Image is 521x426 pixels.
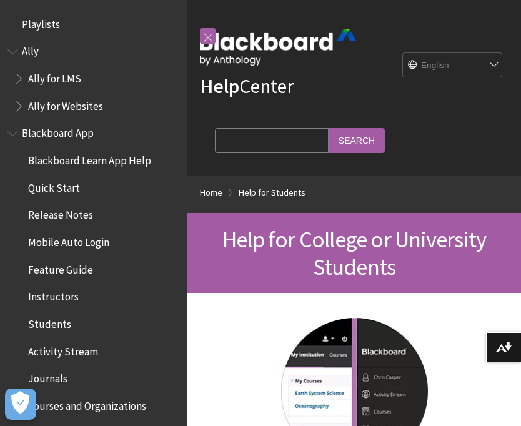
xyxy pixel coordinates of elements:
[28,395,146,412] span: Courses and Organizations
[7,14,180,35] nav: Book outline for Playlists
[28,150,151,167] span: Blackboard Learn App Help
[7,41,180,117] nav: Book outline for Anthology Ally Help
[28,287,79,304] span: Instructors
[239,185,305,201] a: Help for Students
[22,41,39,58] span: Ally
[200,74,239,99] strong: Help
[200,29,356,66] img: Blackboard by Anthology
[329,128,385,152] input: Search
[403,53,503,78] select: Site Language Selector
[28,232,109,249] span: Mobile Auto Login
[28,369,67,385] span: Journals
[222,225,486,281] span: Help for College or University Students
[28,96,103,112] span: Ally for Websites
[200,74,294,99] a: HelpCenter
[28,68,81,85] span: Ally for LMS
[22,123,94,140] span: Blackboard App
[28,177,80,194] span: Quick Start
[5,389,36,420] button: Open Preferences
[200,185,222,201] a: Home
[28,259,93,276] span: Feature Guide
[28,314,71,330] span: Students
[22,14,60,31] span: Playlists
[28,341,98,358] span: Activity Stream
[28,205,93,222] span: Release Notes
